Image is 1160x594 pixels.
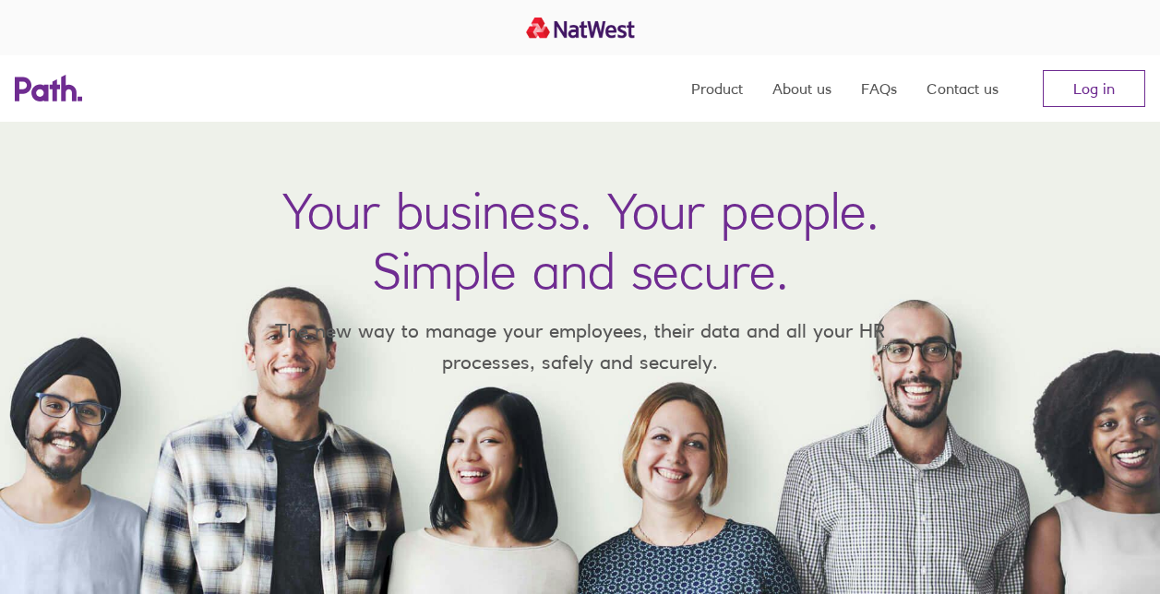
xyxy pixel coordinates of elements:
a: About us [772,55,831,122]
a: Product [691,55,743,122]
h1: Your business. Your people. Simple and secure. [282,181,879,301]
a: Contact us [927,55,999,122]
a: Log in [1043,70,1145,107]
p: The new way to manage your employees, their data and all your HR processes, safely and securely. [248,315,913,377]
a: FAQs [861,55,897,122]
